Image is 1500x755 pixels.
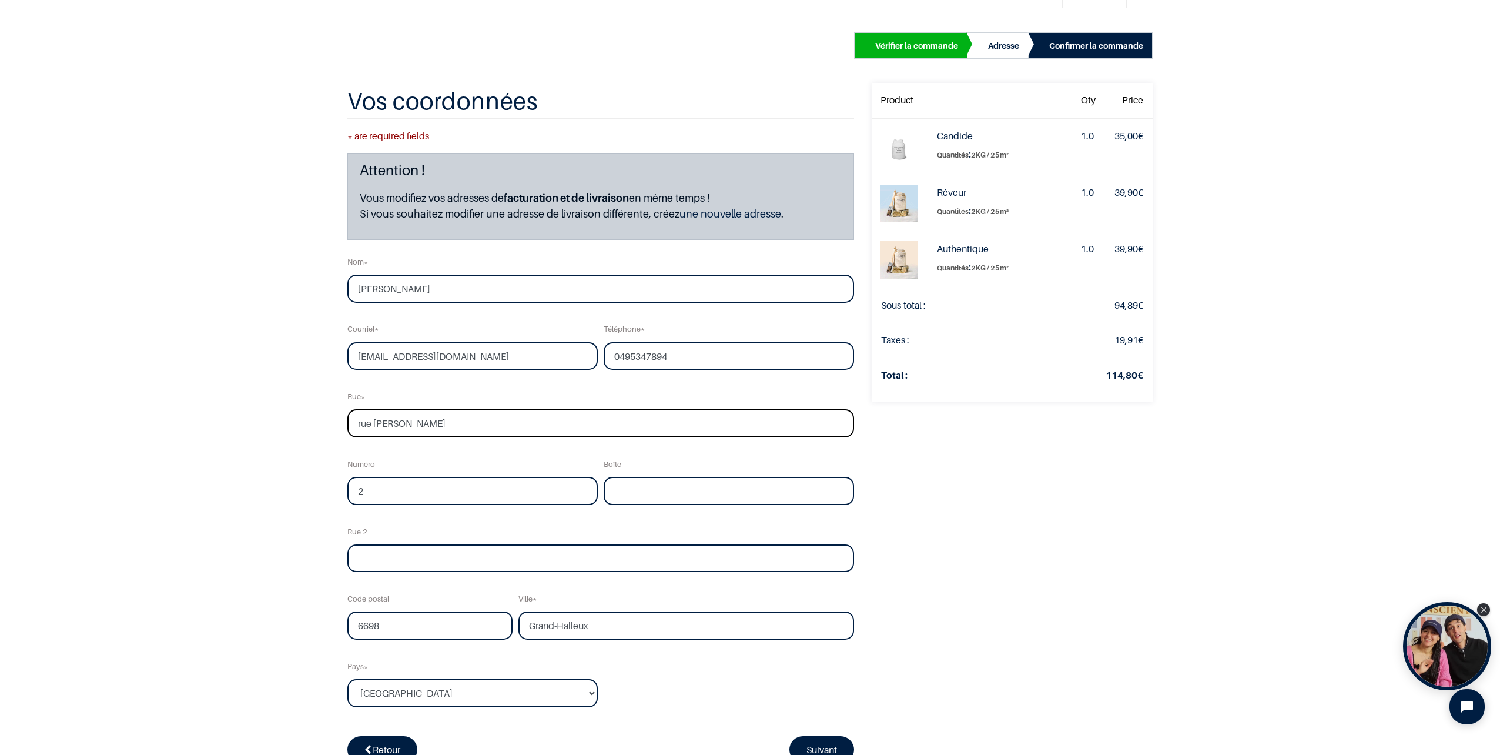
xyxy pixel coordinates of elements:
label: : [937,259,1062,275]
th: Product [872,83,928,118]
span: € [1114,243,1143,255]
h4: Attention ! [360,161,842,179]
div: Tolstoy bubble widget [1403,602,1491,690]
a: une nouvelle adresse [679,208,781,220]
span: 39,90 [1114,243,1138,255]
div: 1.0 [1081,185,1096,201]
div: Confirmer la commande [1049,39,1143,53]
td: Taxes : [872,323,1020,358]
div: Adresse [988,39,1019,53]
span: € [1114,334,1143,346]
strong: Candide [937,130,973,142]
span: Quantités [937,263,969,272]
span: 35,00 [1114,130,1138,142]
p: Vous modifiez vos adresses de en même temps ! Si vous souhaitez modifier une adresse de livraison... [360,190,842,222]
label: Courriel [347,317,379,342]
div: 1.0 [1081,128,1096,144]
label: Boîte [604,452,621,477]
label: Nom [347,249,368,275]
label: Pays [347,654,368,679]
span: 2KG / 25m² [971,207,1009,216]
label: Numéro [347,452,375,477]
input: +32 [604,342,854,370]
label: Rue 2 [347,519,367,544]
span: 94,89 [1114,299,1138,311]
td: Sous-total : [872,288,1020,323]
label: Code postal [347,586,389,612]
span: 2KG / 25m² [971,151,1009,159]
th: Qty [1072,83,1105,118]
label: : [937,203,1062,219]
strong: € [1106,369,1143,381]
label: Rue [347,384,365,409]
span: Quantités [937,151,969,159]
span: € [1114,299,1143,311]
strong: Rêveur [937,186,966,198]
div: Open Tolstoy [1403,602,1491,690]
h2: Vos coordonnées [347,88,854,119]
span: Quantités [937,207,969,216]
label: Téléphone [604,317,645,342]
img: Rêveur (2KG / 25m²) [880,185,918,222]
span: € [1114,130,1143,142]
iframe: Tidio Chat [1439,679,1495,734]
span: 114,80 [1106,369,1137,381]
label: Ville [518,586,537,612]
b: facturation et de livraison [504,192,629,204]
th: Price [1105,83,1153,118]
strong: Authentique [937,243,989,255]
img: Authentique (2KG / 25m²) [880,241,918,279]
div: 1.0 [1081,241,1096,257]
span: * are required fields [347,128,854,144]
strong: Total : [881,369,908,381]
div: Open Tolstoy widget [1403,602,1491,690]
div: Vérifier la commande [875,39,958,53]
img: Candide (2KG / 25m²) [880,128,918,166]
span: 19,91 [1114,334,1138,346]
label: : [937,146,1062,162]
span: € [1114,186,1143,198]
span: 2KG / 25m² [971,263,1009,272]
span: 39,90 [1114,186,1138,198]
div: Close Tolstoy widget [1477,603,1490,616]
